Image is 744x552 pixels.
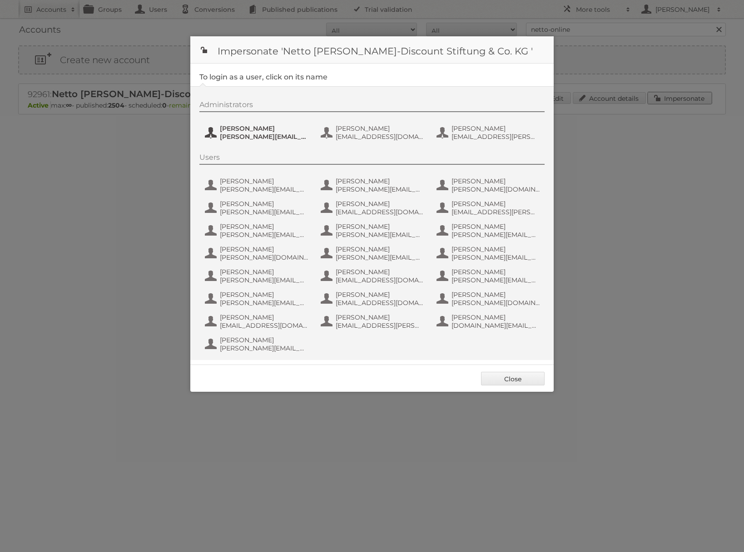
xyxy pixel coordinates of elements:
[451,200,540,208] span: [PERSON_NAME]
[320,312,427,330] button: [PERSON_NAME] [EMAIL_ADDRESS][PERSON_NAME][PERSON_NAME][DOMAIN_NAME]
[220,276,308,284] span: [PERSON_NAME][EMAIL_ADDRESS][PERSON_NAME][PERSON_NAME][DOMAIN_NAME]
[336,268,424,276] span: [PERSON_NAME]
[436,176,542,194] button: [PERSON_NAME] [PERSON_NAME][DOMAIN_NAME][EMAIL_ADDRESS][PERSON_NAME][PERSON_NAME][DOMAIN_NAME]
[204,222,311,240] button: [PERSON_NAME] [PERSON_NAME][EMAIL_ADDRESS][DOMAIN_NAME]
[451,208,540,216] span: [EMAIL_ADDRESS][PERSON_NAME][PERSON_NAME][DOMAIN_NAME]
[451,124,540,133] span: [PERSON_NAME]
[204,290,311,308] button: [PERSON_NAME] [PERSON_NAME][EMAIL_ADDRESS][PERSON_NAME][PERSON_NAME][DOMAIN_NAME]
[451,222,540,231] span: [PERSON_NAME]
[204,312,311,330] button: [PERSON_NAME] [EMAIL_ADDRESS][DOMAIN_NAME]
[336,321,424,330] span: [EMAIL_ADDRESS][PERSON_NAME][PERSON_NAME][DOMAIN_NAME]
[204,123,311,142] button: [PERSON_NAME] [PERSON_NAME][EMAIL_ADDRESS][PERSON_NAME][DOMAIN_NAME]
[320,267,427,285] button: [PERSON_NAME] [EMAIL_ADDRESS][DOMAIN_NAME]
[451,231,540,239] span: [PERSON_NAME][EMAIL_ADDRESS][PERSON_NAME][PERSON_NAME][DOMAIN_NAME]
[220,321,308,330] span: [EMAIL_ADDRESS][DOMAIN_NAME]
[220,133,308,141] span: [PERSON_NAME][EMAIL_ADDRESS][PERSON_NAME][DOMAIN_NAME]
[320,199,427,217] button: [PERSON_NAME] [EMAIL_ADDRESS][DOMAIN_NAME]
[451,245,540,253] span: [PERSON_NAME]
[336,124,424,133] span: [PERSON_NAME]
[451,321,540,330] span: [DOMAIN_NAME][EMAIL_ADDRESS][PERSON_NAME][DOMAIN_NAME]
[436,290,542,308] button: [PERSON_NAME] [PERSON_NAME][DOMAIN_NAME][EMAIL_ADDRESS][PERSON_NAME][DOMAIN_NAME]
[436,244,542,262] button: [PERSON_NAME] [PERSON_NAME][EMAIL_ADDRESS][PERSON_NAME][DOMAIN_NAME]
[451,133,540,141] span: [EMAIL_ADDRESS][PERSON_NAME][PERSON_NAME][DOMAIN_NAME]
[451,268,540,276] span: [PERSON_NAME]
[204,267,311,285] button: [PERSON_NAME] [PERSON_NAME][EMAIL_ADDRESS][PERSON_NAME][PERSON_NAME][DOMAIN_NAME]
[451,291,540,299] span: [PERSON_NAME]
[320,222,427,240] button: [PERSON_NAME] [PERSON_NAME][EMAIL_ADDRESS][PERSON_NAME][PERSON_NAME][DOMAIN_NAME]
[220,291,308,299] span: [PERSON_NAME]
[199,153,545,165] div: Users
[336,276,424,284] span: [EMAIL_ADDRESS][DOMAIN_NAME]
[220,185,308,193] span: [PERSON_NAME][EMAIL_ADDRESS][DOMAIN_NAME]
[220,268,308,276] span: [PERSON_NAME]
[451,276,540,284] span: [PERSON_NAME][EMAIL_ADDRESS][DOMAIN_NAME]
[199,100,545,112] div: Administrators
[220,344,308,352] span: [PERSON_NAME][EMAIL_ADDRESS][PERSON_NAME][DOMAIN_NAME]
[320,176,427,194] button: [PERSON_NAME] [PERSON_NAME][EMAIL_ADDRESS][PERSON_NAME][PERSON_NAME][DOMAIN_NAME]
[336,245,424,253] span: [PERSON_NAME]
[190,36,554,64] h1: Impersonate 'Netto [PERSON_NAME]-Discount Stiftung & Co. KG '
[220,336,308,344] span: [PERSON_NAME]
[336,185,424,193] span: [PERSON_NAME][EMAIL_ADDRESS][PERSON_NAME][PERSON_NAME][DOMAIN_NAME]
[204,176,311,194] button: [PERSON_NAME] [PERSON_NAME][EMAIL_ADDRESS][DOMAIN_NAME]
[220,124,308,133] span: [PERSON_NAME]
[451,177,540,185] span: [PERSON_NAME]
[436,267,542,285] button: [PERSON_NAME] [PERSON_NAME][EMAIL_ADDRESS][DOMAIN_NAME]
[336,208,424,216] span: [EMAIL_ADDRESS][DOMAIN_NAME]
[451,299,540,307] span: [PERSON_NAME][DOMAIN_NAME][EMAIL_ADDRESS][PERSON_NAME][DOMAIN_NAME]
[220,231,308,239] span: [PERSON_NAME][EMAIL_ADDRESS][DOMAIN_NAME]
[320,123,427,142] button: [PERSON_NAME] [EMAIL_ADDRESS][DOMAIN_NAME]
[320,244,427,262] button: [PERSON_NAME] [PERSON_NAME][EMAIL_ADDRESS][PERSON_NAME][PERSON_NAME][DOMAIN_NAME]
[204,199,311,217] button: [PERSON_NAME] [PERSON_NAME][EMAIL_ADDRESS][PERSON_NAME][DOMAIN_NAME]
[336,200,424,208] span: [PERSON_NAME]
[436,199,542,217] button: [PERSON_NAME] [EMAIL_ADDRESS][PERSON_NAME][PERSON_NAME][DOMAIN_NAME]
[204,244,311,262] button: [PERSON_NAME] [PERSON_NAME][DOMAIN_NAME][EMAIL_ADDRESS][PERSON_NAME][PERSON_NAME][DOMAIN_NAME]
[220,208,308,216] span: [PERSON_NAME][EMAIL_ADDRESS][PERSON_NAME][DOMAIN_NAME]
[451,313,540,321] span: [PERSON_NAME]
[336,133,424,141] span: [EMAIL_ADDRESS][DOMAIN_NAME]
[220,200,308,208] span: [PERSON_NAME]
[436,123,542,142] button: [PERSON_NAME] [EMAIL_ADDRESS][PERSON_NAME][PERSON_NAME][DOMAIN_NAME]
[436,222,542,240] button: [PERSON_NAME] [PERSON_NAME][EMAIL_ADDRESS][PERSON_NAME][PERSON_NAME][DOMAIN_NAME]
[336,177,424,185] span: [PERSON_NAME]
[220,222,308,231] span: [PERSON_NAME]
[336,291,424,299] span: [PERSON_NAME]
[481,372,545,385] a: Close
[336,299,424,307] span: [EMAIL_ADDRESS][DOMAIN_NAME]
[336,313,424,321] span: [PERSON_NAME]
[220,299,308,307] span: [PERSON_NAME][EMAIL_ADDRESS][PERSON_NAME][PERSON_NAME][DOMAIN_NAME]
[336,231,424,239] span: [PERSON_NAME][EMAIL_ADDRESS][PERSON_NAME][PERSON_NAME][DOMAIN_NAME]
[220,313,308,321] span: [PERSON_NAME]
[220,245,308,253] span: [PERSON_NAME]
[220,177,308,185] span: [PERSON_NAME]
[336,253,424,261] span: [PERSON_NAME][EMAIL_ADDRESS][PERSON_NAME][PERSON_NAME][DOMAIN_NAME]
[220,253,308,261] span: [PERSON_NAME][DOMAIN_NAME][EMAIL_ADDRESS][PERSON_NAME][PERSON_NAME][DOMAIN_NAME]
[451,253,540,261] span: [PERSON_NAME][EMAIL_ADDRESS][PERSON_NAME][DOMAIN_NAME]
[199,73,327,81] legend: To login as a user, click on its name
[436,312,542,330] button: [PERSON_NAME] [DOMAIN_NAME][EMAIL_ADDRESS][PERSON_NAME][DOMAIN_NAME]
[204,335,311,353] button: [PERSON_NAME] [PERSON_NAME][EMAIL_ADDRESS][PERSON_NAME][DOMAIN_NAME]
[451,185,540,193] span: [PERSON_NAME][DOMAIN_NAME][EMAIL_ADDRESS][PERSON_NAME][PERSON_NAME][DOMAIN_NAME]
[336,222,424,231] span: [PERSON_NAME]
[320,290,427,308] button: [PERSON_NAME] [EMAIL_ADDRESS][DOMAIN_NAME]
